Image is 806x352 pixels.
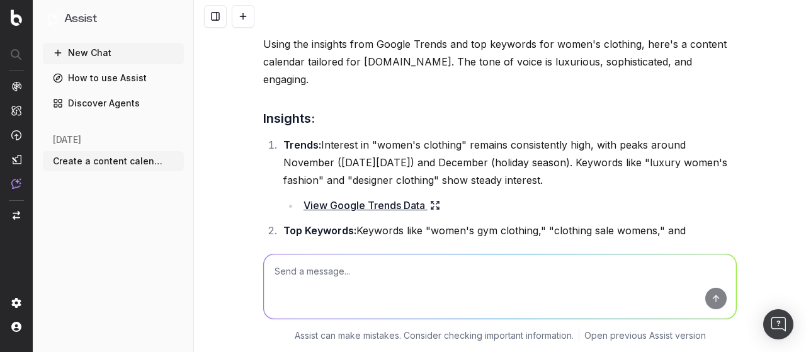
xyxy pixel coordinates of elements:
[244,40,256,53] img: Botify assist logo
[11,81,21,91] img: Analytics
[13,211,20,220] img: Switch project
[263,108,737,128] h3: Insights:
[11,9,22,26] img: Botify logo
[263,35,737,88] p: Using the insights from Google Trends and top keywords for women's clothing, here's a content cal...
[11,178,21,189] img: Assist
[11,322,21,332] img: My account
[283,224,356,237] strong: Top Keywords:
[11,130,21,140] img: Activation
[53,133,81,146] span: [DATE]
[304,196,440,214] a: View Google Trends Data
[43,93,184,113] a: Discover Agents
[11,154,21,164] img: Studio
[280,222,737,282] li: Keywords like "women's gym clothing," "clothing sale womens," and "women's clothing sale" highlig...
[295,329,574,342] p: Assist can make mistakes. Consider checking important information.
[48,10,179,28] button: Assist
[283,139,321,151] strong: Trends:
[11,298,21,308] img: Setting
[11,105,21,116] img: Intelligence
[64,10,97,28] h1: Assist
[280,136,737,214] li: Interest in "women's clothing" remains consistently high, with peaks around November ([DATE][DATE...
[53,155,164,167] span: Create a content calendar using trends &
[584,329,706,342] a: Open previous Assist version
[43,43,184,63] button: New Chat
[48,13,59,25] img: Assist
[43,151,184,171] button: Create a content calendar using trends &
[43,68,184,88] a: How to use Assist
[763,309,793,339] div: Open Intercom Messenger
